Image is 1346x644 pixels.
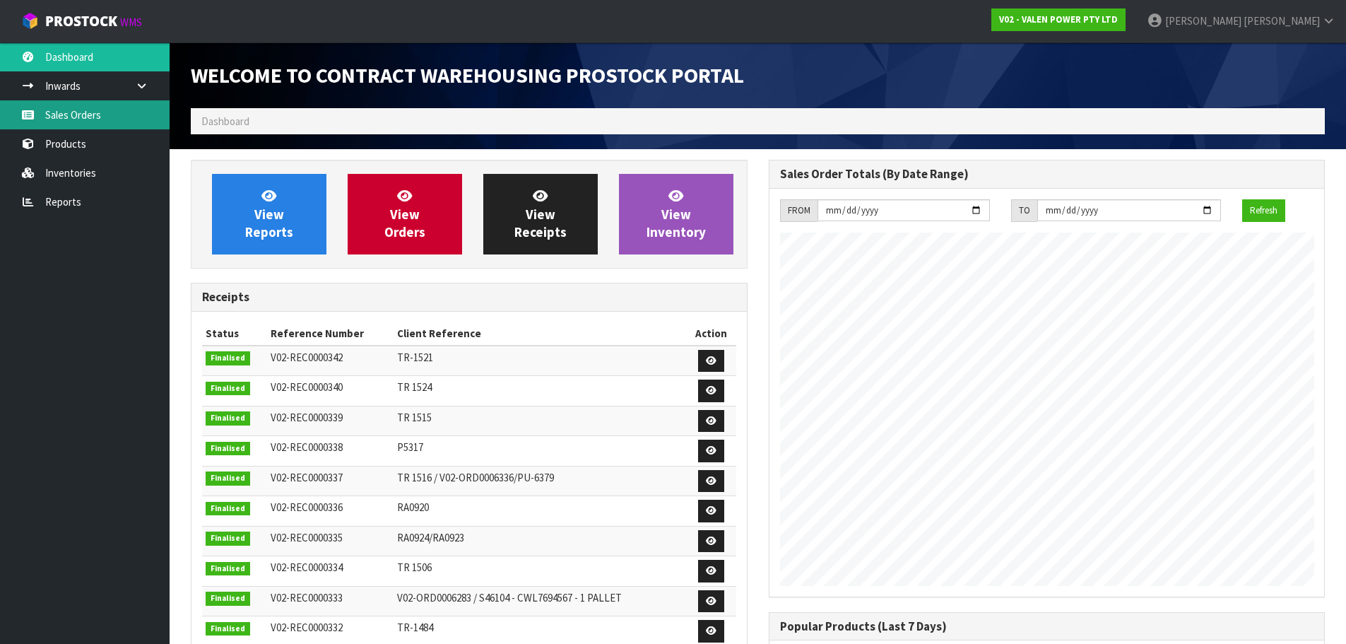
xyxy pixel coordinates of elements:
[397,440,423,454] span: P5317
[483,174,598,254] a: ViewReceipts
[1244,14,1320,28] span: [PERSON_NAME]
[780,199,817,222] div: FROM
[271,440,343,454] span: V02-REC0000338
[384,187,425,240] span: View Orders
[212,174,326,254] a: ViewReports
[245,187,293,240] span: View Reports
[1011,199,1037,222] div: TO
[394,322,687,345] th: Client Reference
[619,174,733,254] a: ViewInventory
[206,411,250,426] span: Finalised
[999,13,1118,25] strong: V02 - VALEN POWER PTY LTD
[1242,199,1285,222] button: Refresh
[202,291,736,304] h3: Receipts
[206,472,250,486] span: Finalised
[397,471,554,484] span: TR 1516 / V02-ORD0006336/PU-6379
[397,411,432,424] span: TR 1515
[21,12,39,30] img: cube-alt.png
[271,380,343,394] span: V02-REC0000340
[397,561,432,574] span: TR 1506
[201,115,249,128] span: Dashboard
[271,591,343,604] span: V02-REC0000333
[271,411,343,424] span: V02-REC0000339
[687,322,736,345] th: Action
[206,382,250,396] span: Finalised
[780,168,1314,181] h3: Sales Order Totals (By Date Range)
[514,187,567,240] span: View Receipts
[45,12,117,30] span: ProStock
[397,500,429,514] span: RA0920
[206,502,250,516] span: Finalised
[397,621,433,634] span: TR-1484
[271,561,343,574] span: V02-REC0000334
[271,531,343,544] span: V02-REC0000335
[397,380,432,394] span: TR 1524
[780,620,1314,633] h3: Popular Products (Last 7 Days)
[206,351,250,365] span: Finalised
[271,621,343,634] span: V02-REC0000332
[191,62,744,88] span: Welcome to Contract Warehousing ProStock Portal
[348,174,462,254] a: ViewOrders
[206,562,250,576] span: Finalised
[397,591,622,604] span: V02-ORD0006283 / S46104 - CWL7694567 - 1 PALLET
[271,500,343,514] span: V02-REC0000336
[267,322,394,345] th: Reference Number
[206,532,250,546] span: Finalised
[271,471,343,484] span: V02-REC0000337
[202,322,267,345] th: Status
[1165,14,1241,28] span: [PERSON_NAME]
[271,351,343,364] span: V02-REC0000342
[120,16,142,29] small: WMS
[206,592,250,606] span: Finalised
[647,187,706,240] span: View Inventory
[206,622,250,636] span: Finalised
[206,442,250,456] span: Finalised
[397,351,433,364] span: TR-1521
[397,531,464,544] span: RA0924/RA0923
